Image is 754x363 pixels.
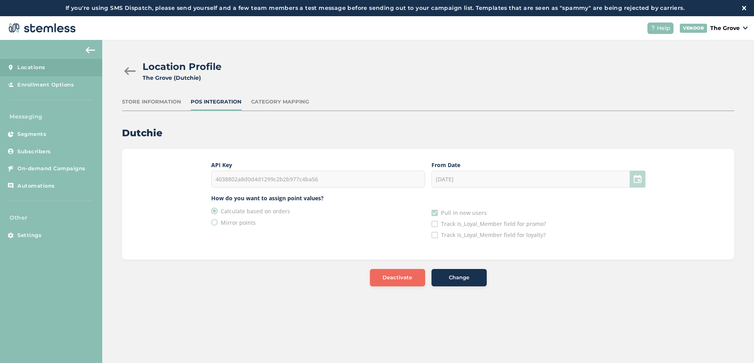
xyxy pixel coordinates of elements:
p: The Grove [710,24,740,32]
img: icon-arrow-back-accent-c549486e.svg [86,47,95,53]
span: Segments [17,130,46,138]
div: VENDOR [680,24,707,33]
div: The Grove (Dutchie) [143,74,221,82]
span: Enrollment Options [17,81,74,89]
h2: Location Profile [143,60,221,74]
button: Change [431,269,487,286]
span: Help [657,24,670,32]
span: Change [449,274,469,282]
label: How do you want to assign point values? [211,194,425,202]
img: icon-help-white-03924b79.svg [651,26,655,30]
img: icon-close-white-1ed751a3.svg [742,6,746,10]
label: From Date [431,161,645,169]
span: Subscribers [17,148,51,156]
iframe: Chat Widget [715,325,754,363]
span: Settings [17,231,41,239]
label: API Key [211,161,425,169]
span: Deactivate [383,274,412,282]
span: On-demand Campaigns [17,165,86,173]
div: Store Information [122,98,181,106]
span: Automations [17,182,55,190]
label: If you're using SMS Dispatch, please send yourself and a few team members a test message before s... [8,4,742,12]
img: logo-dark-0685b13c.svg [6,20,76,36]
h2: Dutchie [122,127,734,139]
img: icon_down-arrow-small-66adaf34.svg [743,26,748,30]
span: Locations [17,64,45,71]
div: POS Integration [191,98,242,106]
button: Deactivate [370,269,425,286]
div: Category Mapping [251,98,309,106]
